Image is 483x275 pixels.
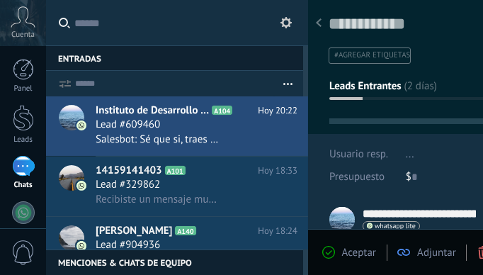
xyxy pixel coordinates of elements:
img: icon [76,241,86,251]
span: Instituto de Desarrollo y Actualización Profesional [96,103,209,118]
img: icon [76,120,86,130]
div: Menciones & Chats de equipo [46,249,303,275]
span: [PERSON_NAME] [96,224,172,238]
span: Cuenta [11,30,35,40]
span: Hoy 18:33 [258,164,297,178]
span: Lead #609460 [96,118,160,132]
span: ... [406,147,414,161]
span: Recibiste un mensaje multimedia (id del mensaje: 526FB1BBA84C72B346). Espera a que se cargue o se... [96,193,220,206]
div: Leads [3,135,44,145]
div: Entradas [46,45,303,71]
span: Aceptar [342,246,376,259]
span: A104 [212,106,232,115]
span: #agregar etiquetas [334,50,410,60]
a: avataricon14159141403A101Hoy 18:33Lead #329862Recibiste un mensaje multimedia (id del mensaje: 52... [46,157,308,216]
div: Usuario resp. [329,143,395,166]
span: Lead #904936 [96,238,160,252]
span: Adjuntar [417,246,456,259]
span: 14159141403 [96,164,162,178]
div: Chats [3,181,44,190]
span: whatsapp lite [375,223,416,230]
span: Salesbot: Sé que si, traes la experiencia sólo falta pulirla [96,133,220,146]
span: Hoy 20:22 [258,103,297,118]
div: Presupuesto [329,166,395,189]
span: Lead #329862 [96,178,160,192]
span: Hoy 18:24 [258,224,297,238]
div: Panel [3,84,44,94]
span: Presupuesto [329,170,385,184]
span: A101 [165,166,186,175]
span: Usuario resp. [329,147,388,161]
a: avatariconInstituto de Desarrollo y Actualización ProfesionalA104Hoy 20:22Lead #609460Salesbot: S... [46,96,308,156]
span: A140 [175,226,195,235]
img: icon [76,181,86,191]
